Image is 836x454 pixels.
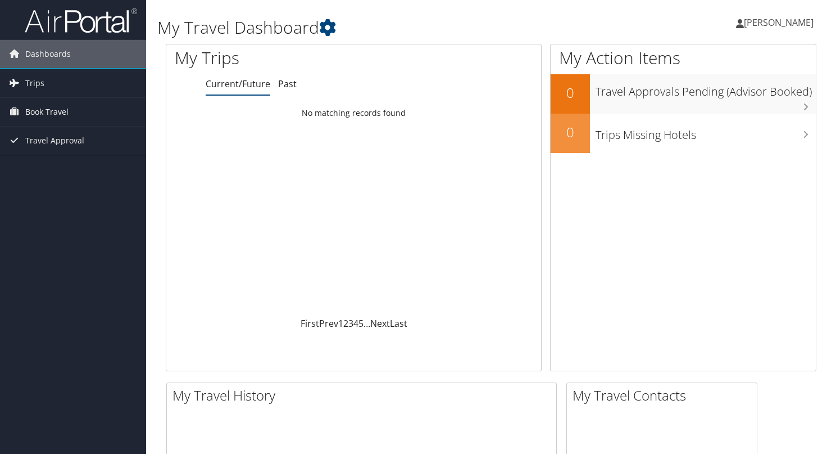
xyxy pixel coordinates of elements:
a: Current/Future [206,78,270,90]
span: Book Travel [25,98,69,126]
a: First [301,317,319,330]
span: [PERSON_NAME] [744,16,814,29]
a: Next [370,317,390,330]
span: Dashboards [25,40,71,68]
h1: My Action Items [551,46,816,70]
a: 5 [358,317,364,330]
a: 2 [343,317,348,330]
span: … [364,317,370,330]
a: Last [390,317,407,330]
h1: My Travel Dashboard [157,16,602,39]
h2: My Travel Contacts [573,386,757,405]
span: Trips [25,69,44,97]
a: 1 [338,317,343,330]
a: 0Trips Missing Hotels [551,114,816,153]
a: [PERSON_NAME] [736,6,825,39]
a: 4 [353,317,358,330]
td: No matching records found [166,103,541,123]
a: Past [278,78,297,90]
img: airportal-logo.png [25,7,137,34]
a: Prev [319,317,338,330]
h2: 0 [551,123,590,142]
h1: My Trips [175,46,376,70]
a: 3 [348,317,353,330]
h3: Travel Approvals Pending (Advisor Booked) [596,78,816,100]
a: 0Travel Approvals Pending (Advisor Booked) [551,74,816,114]
span: Travel Approval [25,127,84,155]
h2: 0 [551,83,590,102]
h2: My Travel History [172,386,556,405]
h3: Trips Missing Hotels [596,122,816,143]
